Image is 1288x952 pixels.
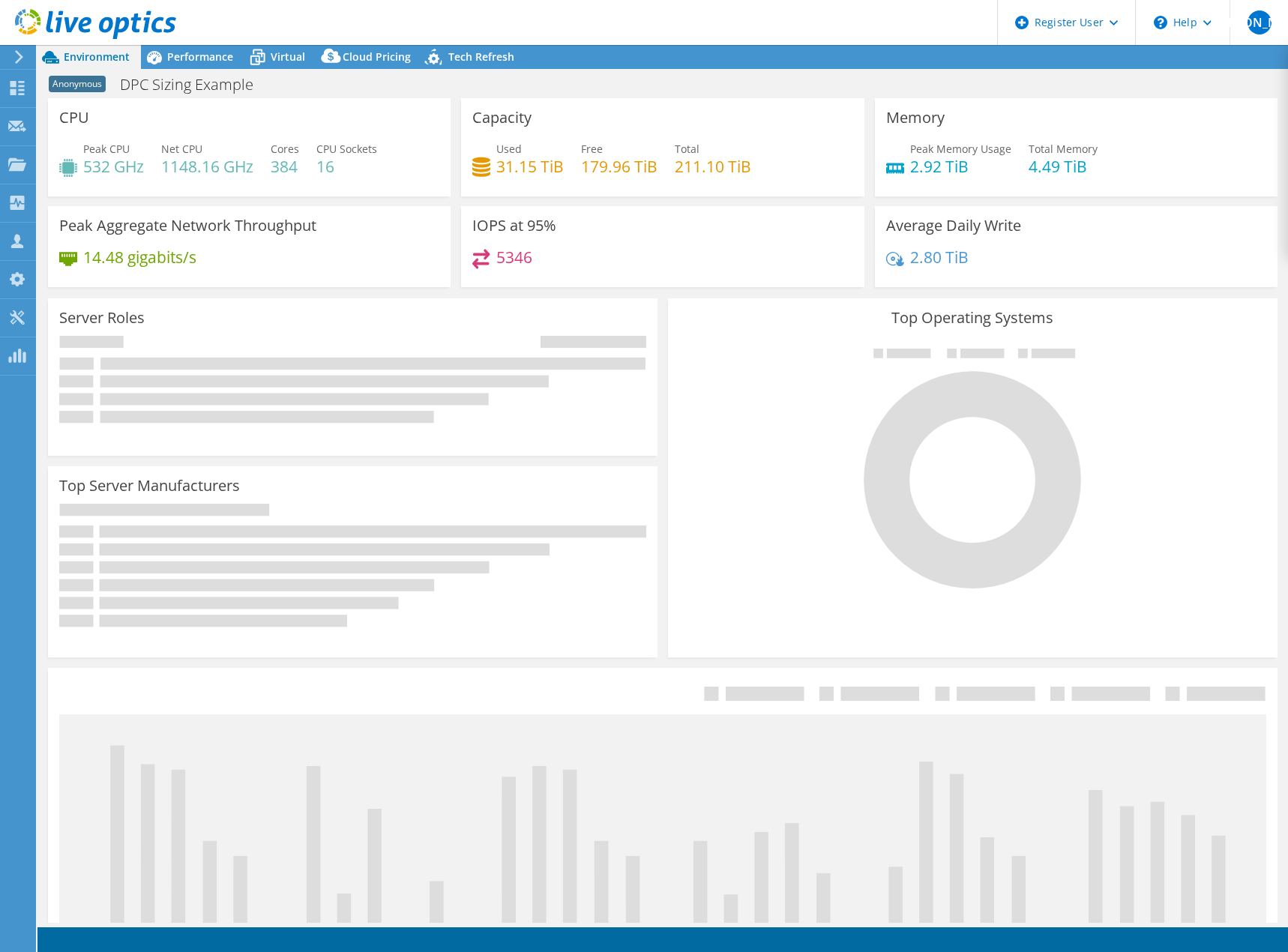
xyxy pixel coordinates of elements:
[448,49,514,64] span: Tech Refresh
[472,109,532,126] h3: Capacity
[161,158,253,175] h4: 1148.16 GHz
[59,217,316,234] h3: Peak Aggregate Network Throughput
[161,142,202,156] span: Net CPU
[496,142,522,156] span: Used
[64,49,130,64] span: Environment
[1248,10,1272,34] span: [PERSON_NAME]
[343,49,411,64] span: Cloud Pricing
[675,158,751,175] h4: 211.10 TiB
[472,217,556,234] h3: IOPS at 95%
[1029,142,1098,156] span: Total Memory
[59,477,240,494] h3: Top Server Manufacturers
[49,76,106,92] span: Anonymous
[83,249,196,265] h4: 14.48 gigabits/s
[1029,158,1098,175] h4: 4.49 TiB
[496,249,532,265] h4: 5346
[271,142,299,156] span: Cores
[886,109,945,126] h3: Memory
[83,158,144,175] h4: 532 GHz
[496,158,564,175] h4: 31.15 TiB
[581,142,603,156] span: Free
[910,249,969,265] h4: 2.80 TiB
[59,310,145,326] h3: Server Roles
[316,158,377,175] h4: 16
[271,158,299,175] h4: 384
[910,142,1011,156] span: Peak Memory Usage
[316,142,377,156] span: CPU Sockets
[83,142,130,156] span: Peak CPU
[581,158,657,175] h4: 179.96 TiB
[675,142,699,156] span: Total
[59,109,89,126] h3: CPU
[271,49,305,64] span: Virtual
[167,49,233,64] span: Performance
[910,158,1011,175] h4: 2.92 TiB
[679,310,1266,326] h3: Top Operating Systems
[1154,16,1167,29] svg: \n
[886,217,1021,234] h3: Average Daily Write
[113,76,277,93] h1: DPC Sizing Example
